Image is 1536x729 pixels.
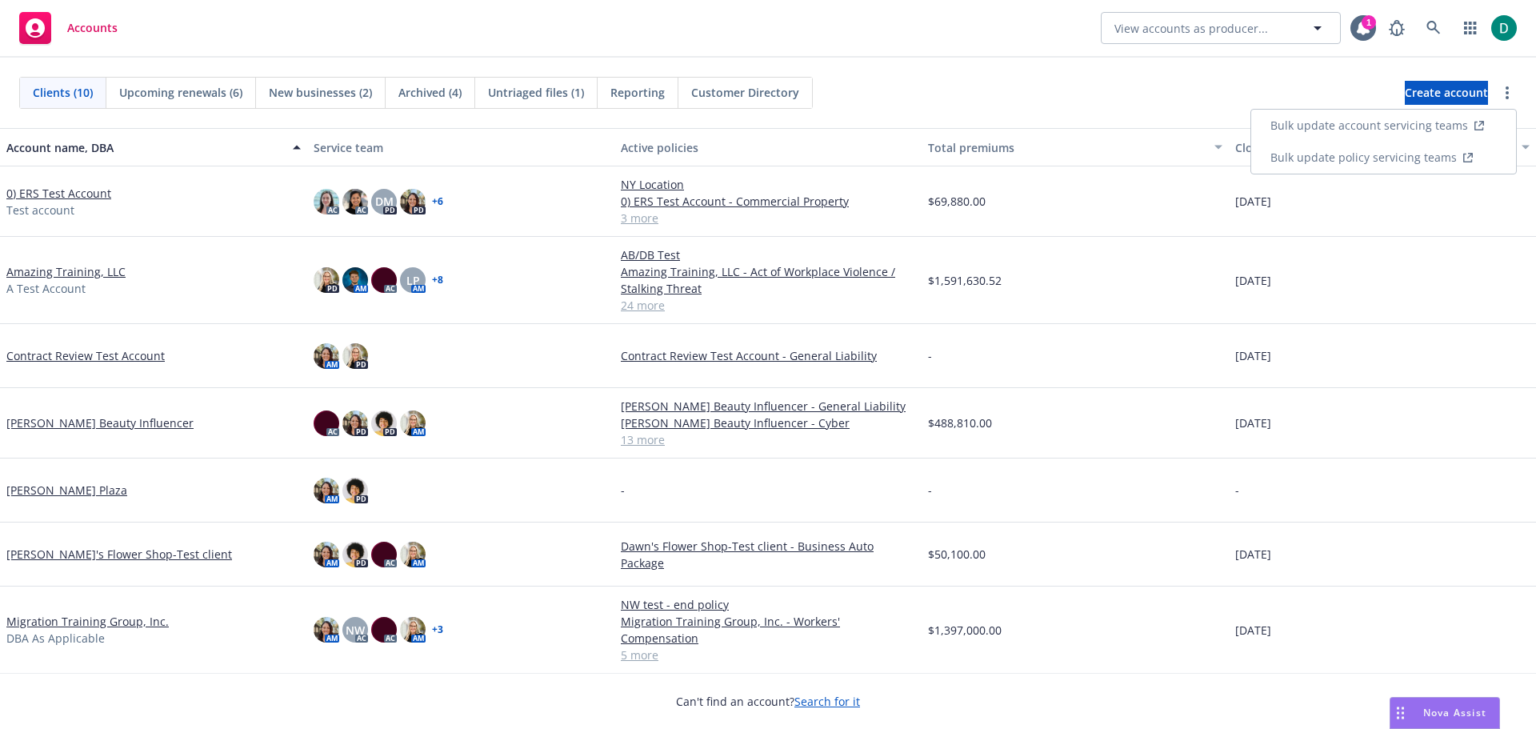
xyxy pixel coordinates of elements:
[6,202,74,218] span: Test account
[400,411,426,436] img: photo
[1423,706,1486,719] span: Nova Assist
[928,622,1002,639] span: $1,397,000.00
[1235,139,1512,156] div: Closest renewal date
[314,343,339,369] img: photo
[6,546,232,563] a: [PERSON_NAME]'s Flower Shop-Test client
[1498,83,1517,102] a: more
[1235,272,1271,289] span: [DATE]
[621,596,915,613] a: NW test - end policy
[922,128,1229,166] button: Total premiums
[406,272,420,289] span: LP
[928,347,932,364] span: -
[1235,546,1271,563] span: [DATE]
[1491,15,1517,41] img: photo
[1418,12,1450,44] a: Search
[400,542,426,567] img: photo
[621,647,915,663] a: 5 more
[371,542,397,567] img: photo
[1405,78,1488,108] span: Create account
[6,482,127,499] a: [PERSON_NAME] Plaza
[6,185,111,202] a: 0) ERS Test Account
[1235,193,1271,210] span: [DATE]
[269,84,372,101] span: New businesses (2)
[621,347,915,364] a: Contract Review Test Account - General Liability
[400,617,426,643] img: photo
[342,542,368,567] img: photo
[119,84,242,101] span: Upcoming renewals (6)
[928,193,986,210] span: $69,880.00
[314,617,339,643] img: photo
[928,482,932,499] span: -
[1390,698,1410,728] div: Drag to move
[621,415,915,431] a: [PERSON_NAME] Beauty Influencer - Cyber
[6,613,169,630] a: Migration Training Group, Inc.
[621,482,625,499] span: -
[314,411,339,436] img: photo
[621,193,915,210] a: 0) ERS Test Account - Commercial Property
[621,246,915,263] a: AB/DB Test
[342,478,368,503] img: photo
[621,210,915,226] a: 3 more
[398,84,462,101] span: Archived (4)
[621,297,915,314] a: 24 more
[314,267,339,293] img: photo
[1390,697,1500,729] button: Nova Assist
[371,267,397,293] img: photo
[400,189,426,214] img: photo
[928,139,1205,156] div: Total premiums
[6,280,86,297] span: A Test Account
[1235,622,1271,639] span: [DATE]
[314,189,339,214] img: photo
[614,128,922,166] button: Active policies
[1101,12,1341,44] button: View accounts as producer...
[6,415,194,431] a: [PERSON_NAME] Beauty Influencer
[342,411,368,436] img: photo
[314,542,339,567] img: photo
[307,128,614,166] button: Service team
[342,343,368,369] img: photo
[928,415,992,431] span: $488,810.00
[488,84,584,101] span: Untriaged files (1)
[371,411,397,436] img: photo
[1405,81,1488,105] a: Create account
[621,431,915,448] a: 13 more
[432,197,443,206] a: + 6
[342,267,368,293] img: photo
[1454,12,1486,44] a: Switch app
[1235,415,1271,431] span: [DATE]
[1362,14,1376,29] div: 1
[6,347,165,364] a: Contract Review Test Account
[314,139,608,156] div: Service team
[621,176,915,193] a: NY Location
[621,538,915,555] a: Dawn's Flower Shop-Test client - Business Auto
[676,693,860,710] span: Can't find an account?
[432,275,443,285] a: + 8
[794,694,860,709] a: Search for it
[1251,110,1516,142] a: Bulk update account servicing teams
[1235,347,1271,364] span: [DATE]
[621,139,915,156] div: Active policies
[621,555,915,571] a: Package
[1251,142,1516,174] a: Bulk update policy servicing teams
[375,193,394,210] span: DM
[1114,20,1268,37] span: View accounts as producer...
[33,84,93,101] span: Clients (10)
[621,613,915,647] a: Migration Training Group, Inc. - Workers' Compensation
[621,398,915,415] a: [PERSON_NAME] Beauty Influencer - General Liability
[6,263,126,280] a: Amazing Training, LLC
[928,272,1002,289] span: $1,591,630.52
[621,263,915,297] a: Amazing Training, LLC - Act of Workplace Violence / Stalking Threat
[1381,12,1413,44] a: Report a Bug
[342,189,368,214] img: photo
[371,617,397,643] img: photo
[13,6,124,50] a: Accounts
[67,22,118,34] span: Accounts
[1229,128,1536,166] button: Closest renewal date
[432,625,443,635] a: + 3
[928,546,986,563] span: $50,100.00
